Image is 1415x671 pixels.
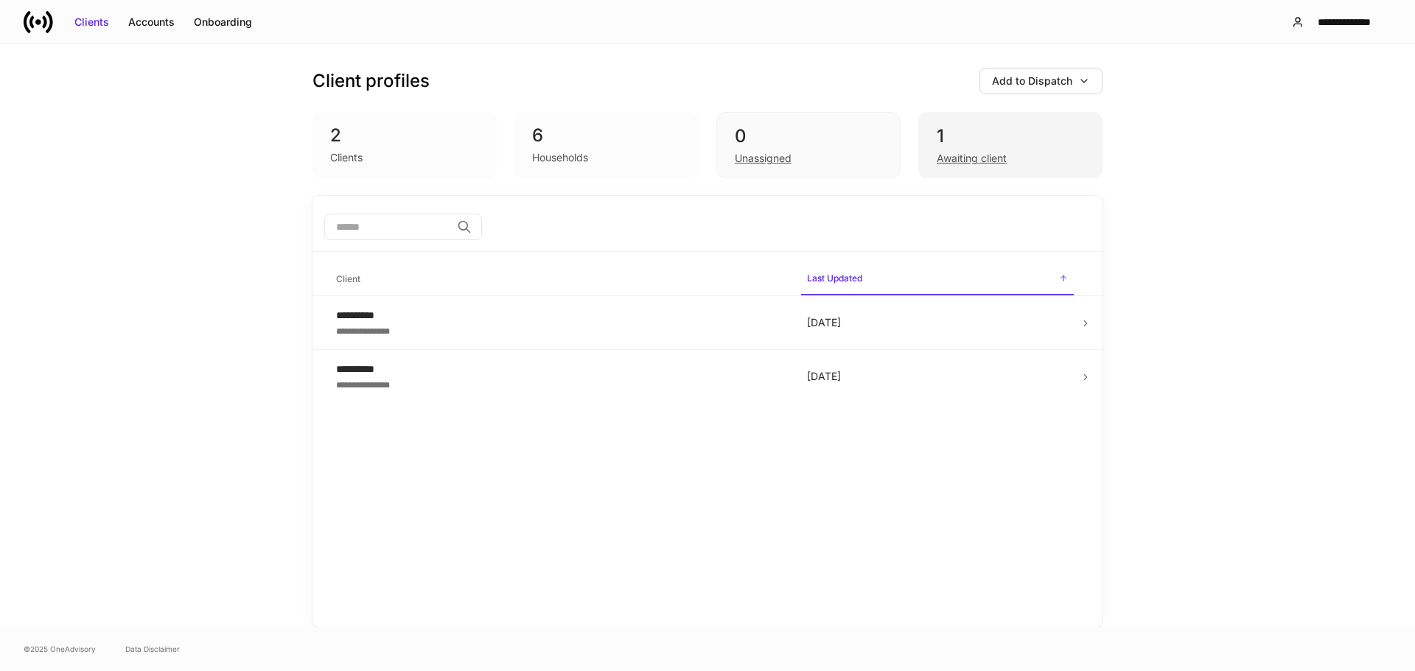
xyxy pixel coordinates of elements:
[330,124,479,147] div: 2
[336,272,360,286] h6: Client
[807,271,862,285] h6: Last Updated
[330,150,363,165] div: Clients
[937,124,1084,148] div: 1
[807,369,1068,384] p: [DATE]
[194,15,252,29] div: Onboarding
[24,643,96,655] span: © 2025 OneAdvisory
[532,124,681,147] div: 6
[735,124,882,148] div: 0
[128,15,175,29] div: Accounts
[184,10,262,34] button: Onboarding
[125,643,180,655] a: Data Disclaimer
[807,315,1068,330] p: [DATE]
[918,112,1103,178] div: 1Awaiting client
[65,10,119,34] button: Clients
[992,74,1072,88] div: Add to Dispatch
[74,15,109,29] div: Clients
[735,151,792,166] div: Unassigned
[330,264,789,295] span: Client
[716,112,901,178] div: 0Unassigned
[801,264,1074,295] span: Last Updated
[937,151,1007,166] div: Awaiting client
[312,69,430,93] h3: Client profiles
[532,150,588,165] div: Households
[119,10,184,34] button: Accounts
[979,68,1103,94] button: Add to Dispatch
